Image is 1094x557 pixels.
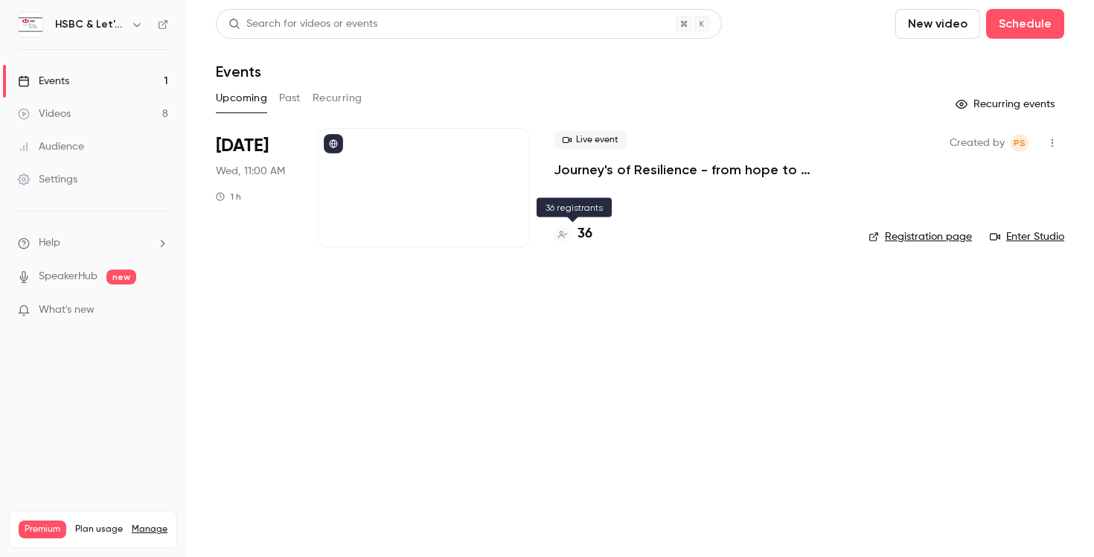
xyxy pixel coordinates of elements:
[216,128,294,247] div: Sep 24 Wed, 11:00 AM (Europe/London)
[949,92,1064,116] button: Recurring events
[19,521,66,538] span: Premium
[132,523,167,535] a: Manage
[55,17,125,32] h6: HSBC & Let's All Talk Fertility
[18,235,168,251] li: help-dropdown-opener
[216,164,285,179] span: Wed, 11:00 AM
[216,63,261,80] h1: Events
[990,229,1064,244] a: Enter Studio
[554,224,592,244] a: 36
[39,269,97,284] a: SpeakerHub
[950,134,1005,152] span: Created by
[986,9,1064,39] button: Schedule
[39,302,95,318] span: What's new
[895,9,980,39] button: New video
[75,523,123,535] span: Plan usage
[869,229,972,244] a: Registration page
[18,172,77,187] div: Settings
[106,270,136,284] span: new
[150,304,168,317] iframe: Noticeable Trigger
[216,86,267,110] button: Upcoming
[313,86,362,110] button: Recurring
[554,131,627,149] span: Live event
[18,139,84,154] div: Audience
[279,86,301,110] button: Past
[216,134,269,158] span: [DATE]
[1011,134,1029,152] span: Phil spurr
[228,16,377,32] div: Search for videos or events
[554,161,845,179] a: Journey's of Resilience - from hope to healing
[39,235,60,251] span: Help
[216,191,241,203] div: 1 h
[578,224,592,244] h4: 36
[18,74,69,89] div: Events
[19,13,42,36] img: HSBC & Let's All Talk Fertility
[18,106,71,121] div: Videos
[1014,134,1026,152] span: Ps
